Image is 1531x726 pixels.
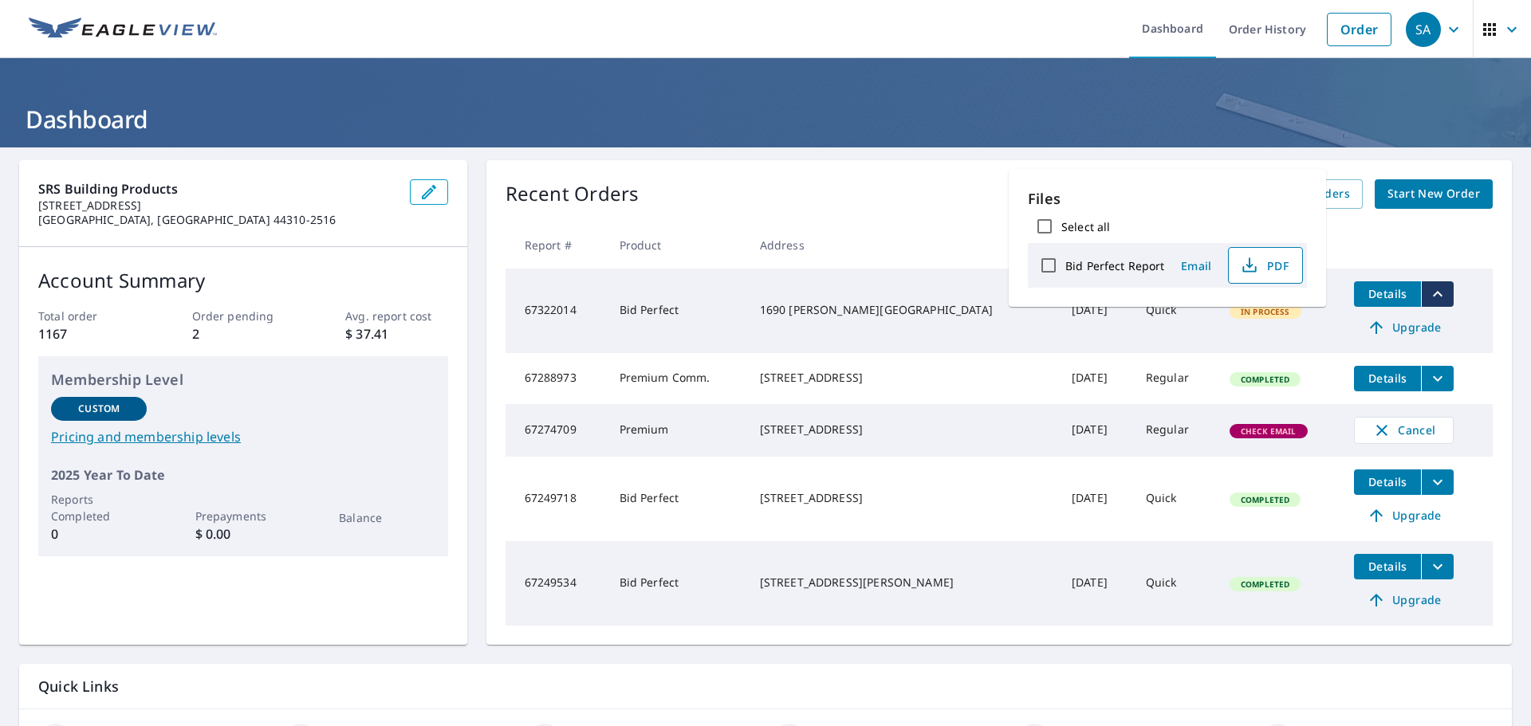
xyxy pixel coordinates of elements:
[1059,269,1133,353] td: [DATE]
[1065,258,1164,273] label: Bid Perfect Report
[607,457,747,541] td: Bid Perfect
[607,269,747,353] td: Bid Perfect
[78,402,120,416] p: Custom
[1354,469,1421,495] button: detailsBtn-67249718
[747,222,1059,269] th: Address
[1354,281,1421,307] button: detailsBtn-67322014
[1364,559,1411,574] span: Details
[607,353,747,404] td: Premium Comm.
[1354,315,1454,340] a: Upgrade
[1231,426,1306,437] span: Check Email
[1354,587,1454,613] a: Upgrade
[1231,374,1299,385] span: Completed
[192,308,294,324] p: Order pending
[1171,253,1222,278] button: Email
[38,324,140,343] p: 1167
[1028,188,1307,210] p: Files
[1327,13,1391,46] a: Order
[345,308,447,324] p: Avg. report cost
[1133,404,1217,457] td: Regular
[1231,494,1299,505] span: Completed
[51,427,435,446] a: Pricing and membership levels
[38,198,397,213] p: [STREET_ADDRESS]
[1421,469,1454,495] button: filesDropdownBtn-67249718
[1421,554,1454,579] button: filesDropdownBtn-67249534
[339,509,435,526] p: Balance
[38,179,397,198] p: SRS Building Products
[1375,179,1493,209] a: Start New Order
[760,575,1046,591] div: [STREET_ADDRESS][PERSON_NAME]
[506,541,607,626] td: 67249534
[1364,371,1411,386] span: Details
[19,103,1512,135] h1: Dashboard
[1059,541,1133,626] td: [DATE]
[1364,474,1411,489] span: Details
[607,222,747,269] th: Product
[1421,281,1454,307] button: filesDropdownBtn-67322014
[51,524,147,544] p: 0
[1387,184,1480,204] span: Start New Order
[1354,503,1454,528] a: Upgrade
[38,677,1493,697] p: Quick Links
[1059,353,1133,404] td: [DATE]
[1231,579,1299,590] span: Completed
[38,213,397,227] p: [GEOGRAPHIC_DATA], [GEOGRAPHIC_DATA] 44310-2516
[192,324,294,343] p: 2
[760,302,1046,318] div: 1690 [PERSON_NAME][GEOGRAPHIC_DATA]
[760,490,1046,506] div: [STREET_ADDRESS]
[1421,366,1454,391] button: filesDropdownBtn-67288973
[607,404,747,457] td: Premium
[51,465,435,485] p: 2025 Year To Date
[1364,318,1444,337] span: Upgrade
[195,508,291,524] p: Prepayments
[1238,256,1289,275] span: PDF
[506,269,607,353] td: 67322014
[1228,247,1303,284] button: PDF
[38,266,448,295] p: Account Summary
[1364,286,1411,301] span: Details
[1364,591,1444,610] span: Upgrade
[1133,269,1217,353] td: Quick
[195,524,291,544] p: $ 0.00
[760,370,1046,386] div: [STREET_ADDRESS]
[506,179,640,209] p: Recent Orders
[1061,219,1110,234] label: Select all
[506,353,607,404] td: 67288973
[51,369,435,390] p: Membership Level
[1177,258,1215,273] span: Email
[760,422,1046,438] div: [STREET_ADDRESS]
[1133,353,1217,404] td: Regular
[38,308,140,324] p: Total order
[1364,506,1444,525] span: Upgrade
[29,18,217,41] img: EV Logo
[1133,541,1217,626] td: Quick
[1354,417,1454,444] button: Cancel
[1231,306,1300,317] span: In Process
[1059,457,1133,541] td: [DATE]
[1059,404,1133,457] td: [DATE]
[607,541,747,626] td: Bid Perfect
[1406,12,1441,47] div: SA
[1133,457,1217,541] td: Quick
[506,457,607,541] td: 67249718
[345,324,447,343] p: $ 37.41
[1354,366,1421,391] button: detailsBtn-67288973
[506,222,607,269] th: Report #
[51,491,147,524] p: Reports Completed
[506,404,607,457] td: 67274709
[1354,554,1421,579] button: detailsBtn-67249534
[1371,421,1437,440] span: Cancel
